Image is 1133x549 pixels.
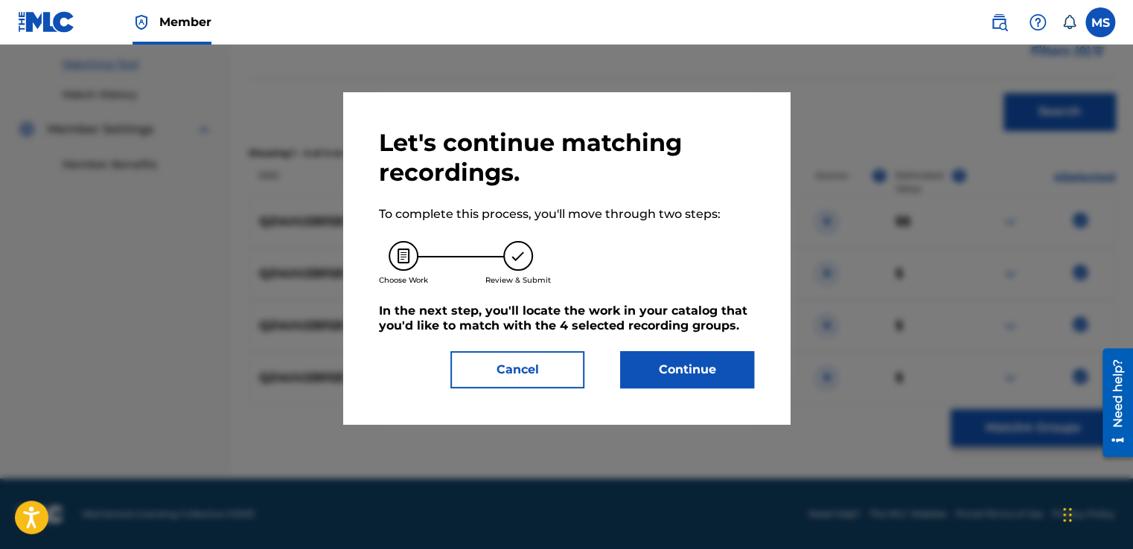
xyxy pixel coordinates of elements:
[503,241,533,271] img: 173f8e8b57e69610e344.svg
[1059,478,1133,549] iframe: Chat Widget
[379,205,754,223] p: To complete this process, you'll move through two steps:
[379,128,754,187] h2: Let's continue matching recordings.
[984,7,1014,37] a: Public Search
[389,241,418,271] img: 26af456c4569493f7445.svg
[1062,15,1076,30] div: Notifications
[379,274,428,286] p: Choose Work
[1063,492,1072,537] div: Drag
[133,13,150,31] img: Top Rightsholder
[379,304,754,333] h5: In the next step, you'll locate the work in your catalog that you'd like to match with the 4 sele...
[1085,7,1115,37] div: User Menu
[1029,13,1047,31] img: help
[485,274,551,286] p: Review & Submit
[990,13,1008,31] img: search
[159,13,211,30] span: Member
[450,351,584,388] button: Cancel
[1023,7,1053,37] div: Help
[620,351,754,388] button: Continue
[18,11,75,33] img: MLC Logo
[1091,343,1133,463] iframe: Resource Center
